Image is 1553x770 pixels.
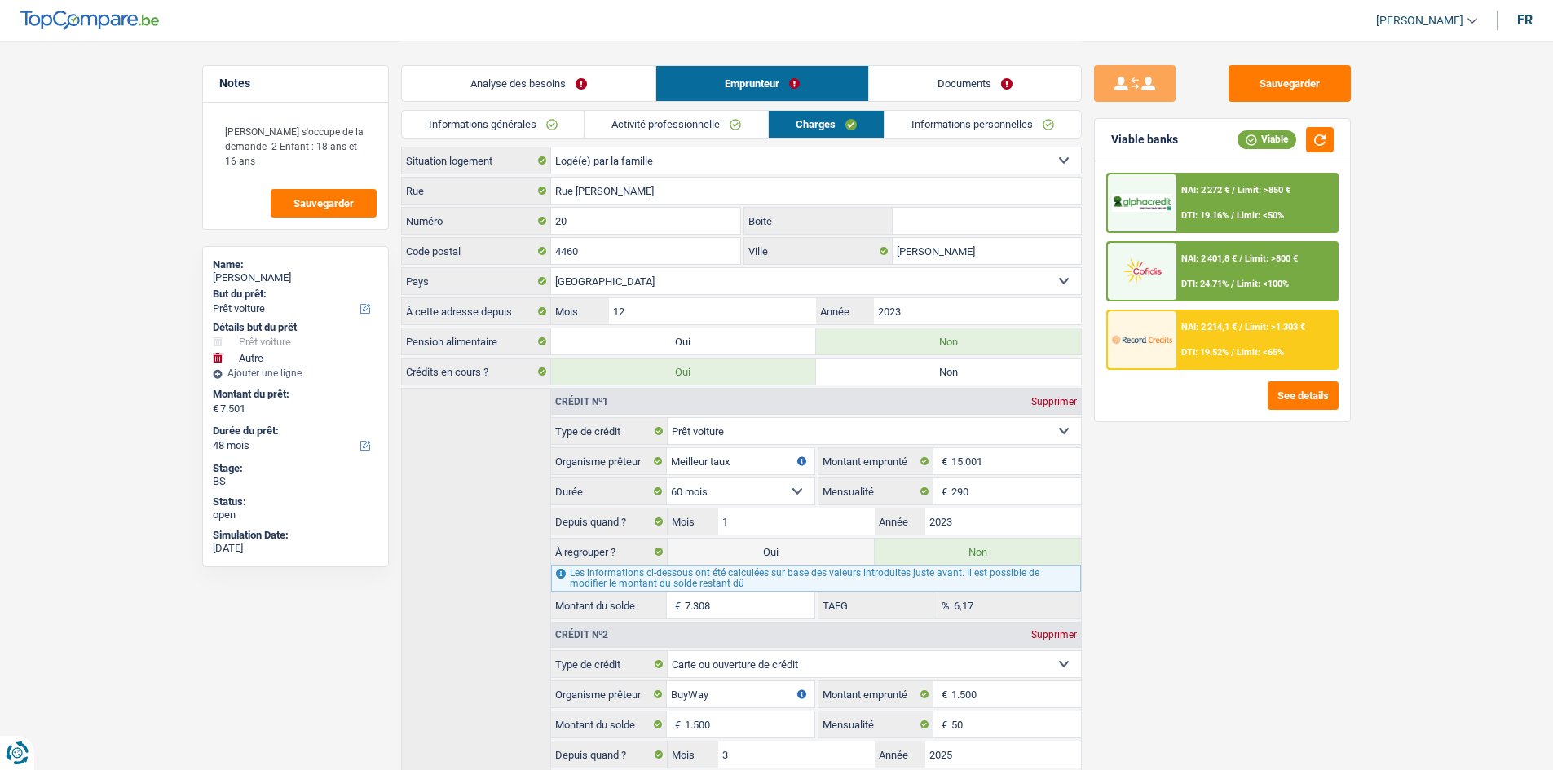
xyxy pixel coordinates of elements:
[1181,347,1229,358] span: DTI: 19.52%
[213,425,375,438] label: Durée du prêt:
[609,298,815,324] input: MM
[213,542,378,555] div: [DATE]
[402,359,551,385] label: Crédits en cours ?
[213,321,378,334] div: Détails but du prêt
[585,111,768,138] a: Activité professionnelle
[402,147,551,174] label: Situation logement
[551,448,667,474] label: Organisme prêteur
[20,11,159,30] img: TopCompare Logo
[1027,630,1081,640] div: Supprimer
[818,681,934,707] label: Montant emprunté
[925,508,1081,535] input: AAAA
[718,741,874,768] input: MM
[551,539,668,565] label: À regrouper ?
[1268,381,1339,410] button: See details
[818,711,934,737] label: Mensualité
[213,403,218,416] span: €
[219,77,372,90] h5: Notes
[1239,322,1242,332] span: /
[213,271,378,284] div: [PERSON_NAME]
[668,508,718,535] label: Mois
[1237,279,1289,289] span: Limit: <100%
[1181,210,1229,221] span: DTI: 19.16%
[667,711,685,737] span: €
[402,238,551,264] label: Code postal
[551,651,668,677] label: Type de crédit
[1181,322,1237,332] span: NAI: 2 214,1 €
[551,630,612,640] div: Crédit nº2
[818,592,934,618] label: TAEG
[656,66,868,101] a: Emprunteur
[213,388,375,401] label: Montant du prêt:
[668,539,874,565] label: Oui
[1363,7,1477,34] a: [PERSON_NAME]
[1027,397,1081,407] div: Supprimer
[1237,210,1284,221] span: Limit: <50%
[1231,347,1234,358] span: /
[551,418,668,444] label: Type de crédit
[744,208,893,234] label: Boite
[875,539,1081,565] label: Non
[816,328,1081,354] label: Non
[1376,14,1463,28] span: [PERSON_NAME]
[667,592,685,618] span: €
[1112,256,1172,286] img: Cofidis
[933,681,951,707] span: €
[551,565,1080,592] div: Les informations ci-dessous ont été calculées sur base des valeurs introduites juste avant. Il es...
[1231,210,1234,221] span: /
[551,328,816,354] label: Oui
[1239,253,1242,264] span: /
[818,478,934,504] label: Mensualité
[668,741,718,768] label: Mois
[213,529,378,542] div: Simulation Date:
[551,397,612,407] div: Crédit nº1
[1112,194,1172,213] img: AlphaCredit
[1181,279,1229,289] span: DTI: 24.71%
[1181,253,1237,264] span: NAI: 2 401,8 €
[1232,185,1235,196] span: /
[551,592,667,618] label: Montant du solde
[213,258,378,271] div: Name:
[869,66,1081,101] a: Documents
[213,462,378,475] div: Stage:
[271,189,377,218] button: Sauvegarder
[551,681,667,707] label: Organisme prêteur
[875,741,925,768] label: Année
[402,66,655,101] a: Analyse des besoins
[933,478,951,504] span: €
[1231,279,1234,289] span: /
[402,111,585,138] a: Informations générales
[402,268,551,294] label: Pays
[718,508,874,535] input: MM
[551,359,816,385] label: Oui
[213,288,375,301] label: But du prêt:
[874,298,1080,324] input: AAAA
[402,208,551,234] label: Numéro
[551,711,667,737] label: Montant du solde
[1245,253,1298,264] span: Limit: >800 €
[402,298,551,324] label: À cette adresse depuis
[925,741,1081,768] input: AAAA
[402,328,551,354] label: Pension alimentaire
[213,475,378,488] div: BS
[816,298,874,324] label: Année
[1245,322,1305,332] span: Limit: >1.303 €
[402,178,551,204] label: Rue
[1112,324,1172,354] img: Record Credits
[551,741,668,768] label: Depuis quand ?
[293,198,354,209] span: Sauvegarder
[1229,65,1351,102] button: Sauvegarder
[933,711,951,737] span: €
[744,238,893,264] label: Ville
[818,448,934,474] label: Montant emprunté
[885,111,1081,138] a: Informations personnelles
[933,592,954,618] span: %
[816,359,1081,385] label: Non
[1238,130,1296,148] div: Viable
[551,298,609,324] label: Mois
[933,448,951,474] span: €
[1517,12,1533,28] div: fr
[1237,347,1284,358] span: Limit: <65%
[213,495,378,508] div: Status:
[1238,185,1290,196] span: Limit: >850 €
